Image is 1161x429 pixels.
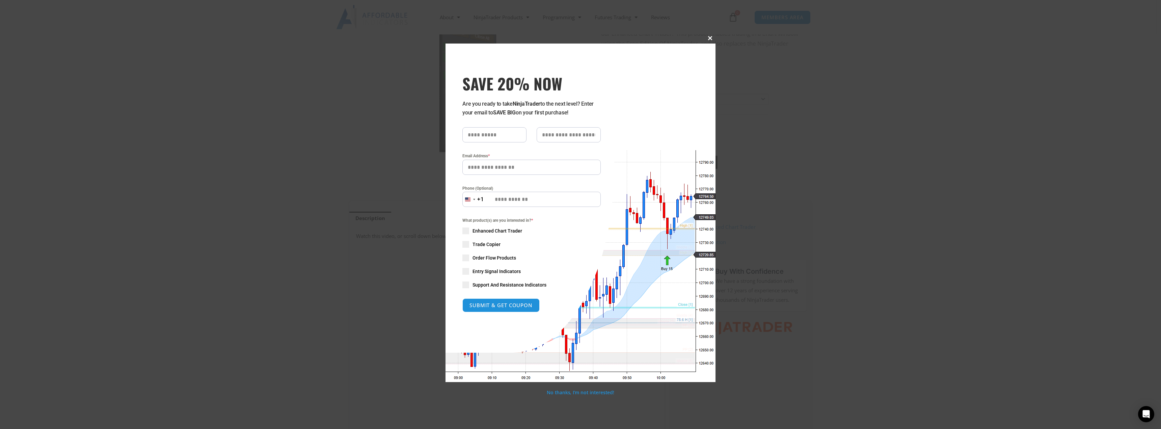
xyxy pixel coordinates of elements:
button: SUBMIT & GET COUPON [462,298,540,312]
div: +1 [477,195,484,204]
span: SAVE 20% NOW [462,74,601,93]
label: Phone (Optional) [462,185,601,192]
p: Are you ready to take to the next level? Enter your email to on your first purchase! [462,100,601,117]
span: Enhanced Chart Trader [473,227,522,234]
label: Trade Copier [462,241,601,248]
label: Enhanced Chart Trader [462,227,601,234]
button: Selected country [462,192,484,207]
label: Entry Signal Indicators [462,268,601,275]
span: What product(s) are you interested in? [462,217,601,224]
span: Order Flow Products [473,254,516,261]
div: Open Intercom Messenger [1138,406,1154,422]
a: No thanks, I’m not interested! [547,389,614,396]
label: Email Address [462,153,601,159]
strong: SAVE BIG [493,109,516,116]
strong: NinjaTrader [513,101,540,107]
span: Trade Copier [473,241,501,248]
label: Support And Resistance Indicators [462,281,601,288]
span: Support And Resistance Indicators [473,281,546,288]
label: Order Flow Products [462,254,601,261]
span: Entry Signal Indicators [473,268,521,275]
